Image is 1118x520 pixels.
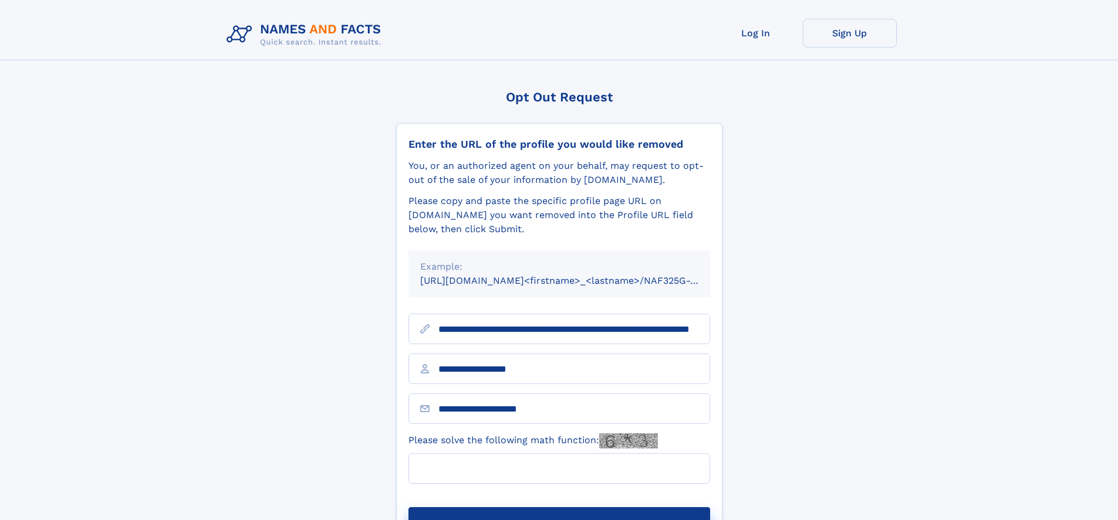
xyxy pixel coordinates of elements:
div: Enter the URL of the profile you would like removed [408,138,710,151]
label: Please solve the following math function: [408,433,658,448]
div: Opt Out Request [396,90,722,104]
div: Please copy and paste the specific profile page URL on [DOMAIN_NAME] you want removed into the Pr... [408,194,710,236]
a: Log In [709,19,803,47]
small: [URL][DOMAIN_NAME]<firstname>_<lastname>/NAF325G-xxxxxxxx [420,275,732,286]
img: Logo Names and Facts [222,19,391,50]
div: You, or an authorized agent on your behalf, may request to opt-out of the sale of your informatio... [408,159,710,187]
a: Sign Up [803,19,897,47]
div: Example: [420,260,698,274]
